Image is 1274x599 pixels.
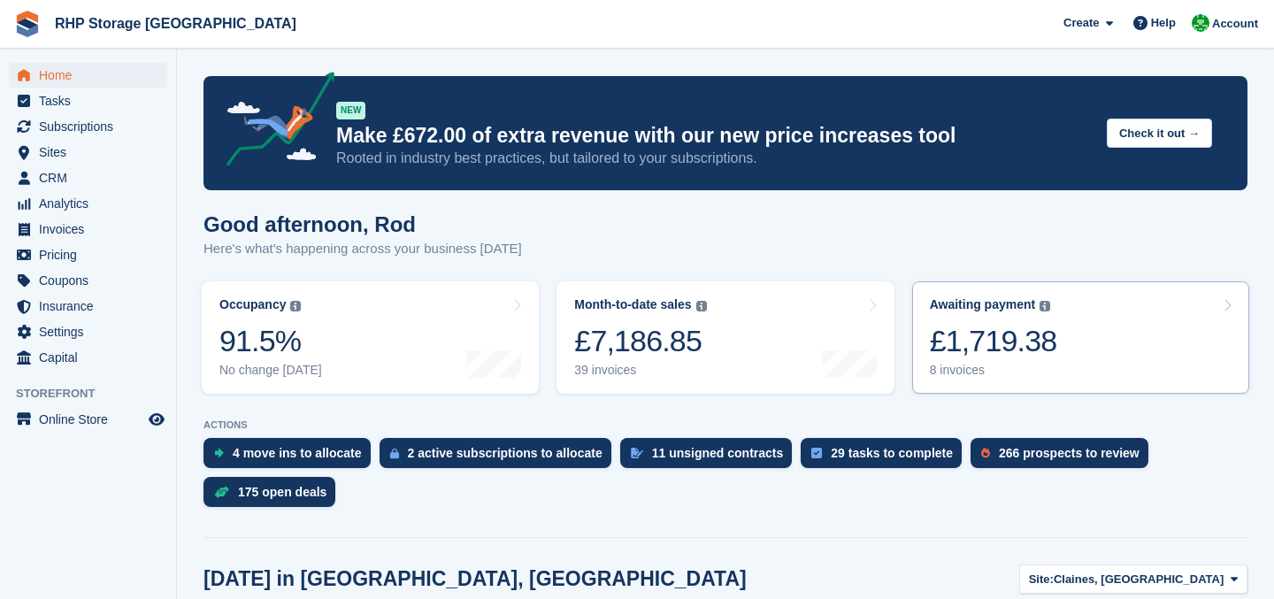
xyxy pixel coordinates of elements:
[811,448,822,458] img: task-75834270c22a3079a89374b754ae025e5fb1db73e45f91037f5363f120a921f8.svg
[39,242,145,267] span: Pricing
[831,446,953,460] div: 29 tasks to complete
[202,281,539,394] a: Occupancy 91.5% No change [DATE]
[211,72,335,173] img: price-adjustments-announcement-icon-8257ccfd72463d97f412b2fc003d46551f7dbcb40ab6d574587a9cd5c0d94...
[912,281,1249,394] a: Awaiting payment £1,719.38 8 invoices
[696,301,707,311] img: icon-info-grey-7440780725fd019a000dd9b08b2336e03edf1995a4989e88bcd33f0948082b44.svg
[203,239,522,259] p: Here's what's happening across your business [DATE]
[39,191,145,216] span: Analytics
[39,319,145,344] span: Settings
[146,409,167,430] a: Preview store
[233,446,362,460] div: 4 move ins to allocate
[574,363,706,378] div: 39 invoices
[214,486,229,498] img: deal-1b604bf984904fb50ccaf53a9ad4b4a5d6e5aea283cecdc64d6e3604feb123c2.svg
[9,165,167,190] a: menu
[981,448,990,458] img: prospect-51fa495bee0391a8d652442698ab0144808aea92771e9ea1ae160a38d050c398.svg
[203,567,747,591] h2: [DATE] in [GEOGRAPHIC_DATA], [GEOGRAPHIC_DATA]
[39,165,145,190] span: CRM
[930,363,1057,378] div: 8 invoices
[631,448,643,458] img: contract_signature_icon-13c848040528278c33f63329250d36e43548de30e8caae1d1a13099fd9432cc5.svg
[39,345,145,370] span: Capital
[9,63,167,88] a: menu
[556,281,894,394] a: Month-to-date sales £7,186.85 39 invoices
[9,191,167,216] a: menu
[39,114,145,139] span: Subscriptions
[290,301,301,311] img: icon-info-grey-7440780725fd019a000dd9b08b2336e03edf1995a4989e88bcd33f0948082b44.svg
[1151,14,1176,32] span: Help
[48,9,303,38] a: RHP Storage [GEOGRAPHIC_DATA]
[574,297,691,312] div: Month-to-date sales
[336,102,365,119] div: NEW
[219,297,286,312] div: Occupancy
[39,407,145,432] span: Online Store
[9,140,167,165] a: menu
[203,212,522,236] h1: Good afternoon, Rod
[203,419,1247,431] p: ACTIONS
[1212,15,1258,33] span: Account
[9,217,167,242] a: menu
[9,407,167,432] a: menu
[39,217,145,242] span: Invoices
[14,11,41,37] img: stora-icon-8386f47178a22dfd0bd8f6a31ec36ba5ce8667c1dd55bd0f319d3a0aa187defe.svg
[39,268,145,293] span: Coupons
[1040,301,1050,311] img: icon-info-grey-7440780725fd019a000dd9b08b2336e03edf1995a4989e88bcd33f0948082b44.svg
[39,63,145,88] span: Home
[1019,564,1247,594] button: Site: Claines, [GEOGRAPHIC_DATA]
[16,385,176,403] span: Storefront
[930,297,1036,312] div: Awaiting payment
[336,123,1093,149] p: Make £672.00 of extra revenue with our new price increases tool
[9,114,167,139] a: menu
[1029,571,1054,588] span: Site:
[9,345,167,370] a: menu
[219,363,322,378] div: No change [DATE]
[39,88,145,113] span: Tasks
[9,294,167,319] a: menu
[219,323,322,359] div: 91.5%
[574,323,706,359] div: £7,186.85
[9,88,167,113] a: menu
[380,438,620,477] a: 2 active subscriptions to allocate
[1192,14,1209,32] img: Rod
[9,319,167,344] a: menu
[1063,14,1099,32] span: Create
[9,242,167,267] a: menu
[971,438,1157,477] a: 266 prospects to review
[203,438,380,477] a: 4 move ins to allocate
[1107,119,1212,148] button: Check it out →
[652,446,784,460] div: 11 unsigned contracts
[39,140,145,165] span: Sites
[203,477,344,516] a: 175 open deals
[9,268,167,293] a: menu
[408,446,602,460] div: 2 active subscriptions to allocate
[238,485,326,499] div: 175 open deals
[999,446,1140,460] div: 266 prospects to review
[620,438,802,477] a: 11 unsigned contracts
[1054,571,1224,588] span: Claines, [GEOGRAPHIC_DATA]
[336,149,1093,168] p: Rooted in industry best practices, but tailored to your subscriptions.
[801,438,971,477] a: 29 tasks to complete
[39,294,145,319] span: Insurance
[214,448,224,458] img: move_ins_to_allocate_icon-fdf77a2bb77ea45bf5b3d319d69a93e2d87916cf1d5bf7949dd705db3b84f3ca.svg
[390,448,399,459] img: active_subscription_to_allocate_icon-d502201f5373d7db506a760aba3b589e785aa758c864c3986d89f69b8ff3...
[930,323,1057,359] div: £1,719.38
